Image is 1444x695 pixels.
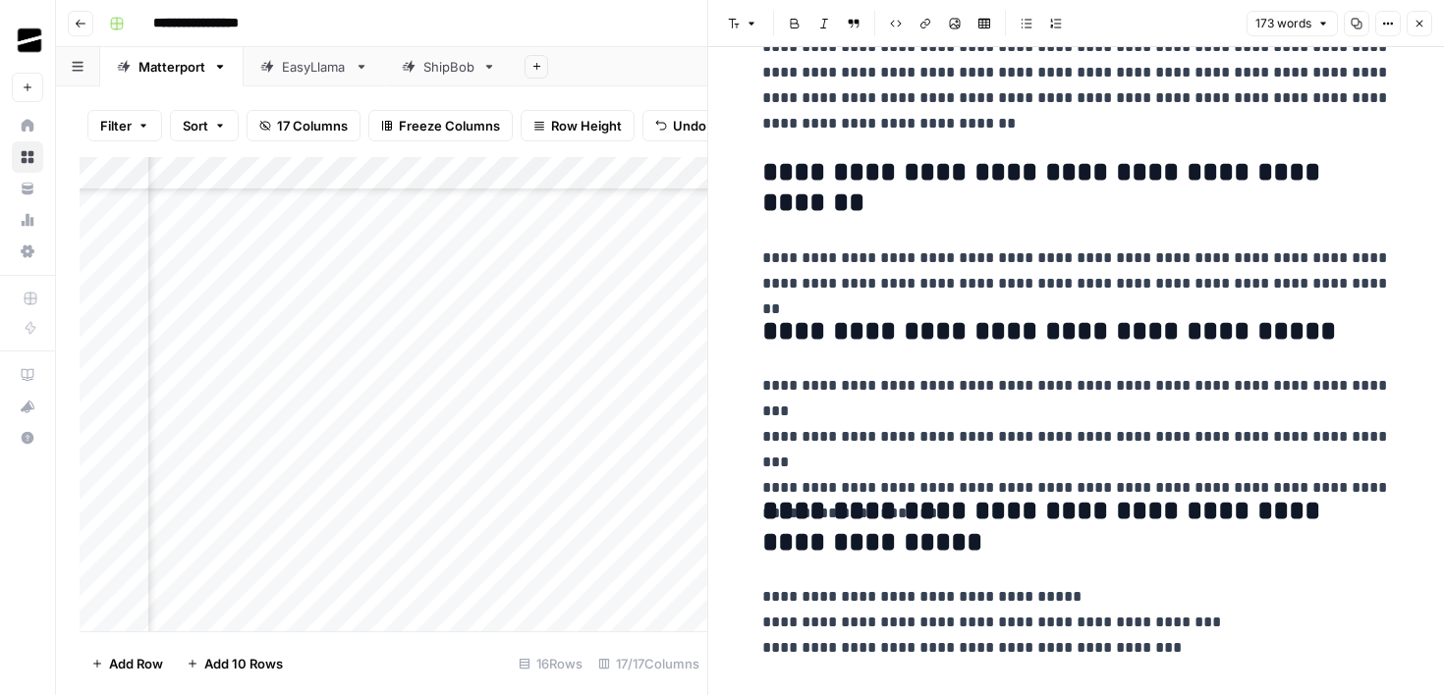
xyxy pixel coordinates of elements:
button: Filter [87,110,162,141]
div: 16 Rows [511,648,590,679]
a: Settings [12,236,43,267]
a: Usage [12,204,43,236]
span: Add 10 Rows [204,654,283,673]
span: 173 words [1255,15,1311,32]
span: Sort [183,116,208,135]
div: Matterport [139,57,205,77]
button: What's new? [12,391,43,422]
span: Filter [100,116,132,135]
a: Matterport [100,47,244,86]
button: Sort [170,110,239,141]
a: AirOps Academy [12,359,43,391]
span: 17 Columns [277,116,348,135]
span: Undo [673,116,706,135]
a: ShipBob [385,47,513,86]
button: Add Row [80,648,175,679]
button: Undo [642,110,719,141]
button: Workspace: OGM [12,16,43,65]
button: Freeze Columns [368,110,513,141]
div: 17/17 Columns [590,648,707,679]
img: OGM Logo [12,23,47,58]
a: Your Data [12,173,43,204]
a: EasyLlama [244,47,385,86]
button: Add 10 Rows [175,648,295,679]
a: Browse [12,141,43,173]
div: What's new? [13,392,42,421]
button: 173 words [1247,11,1338,36]
span: Freeze Columns [399,116,500,135]
button: Row Height [521,110,635,141]
span: Row Height [551,116,622,135]
a: Home [12,110,43,141]
button: 17 Columns [247,110,361,141]
span: Add Row [109,654,163,673]
div: EasyLlama [282,57,347,77]
div: ShipBob [423,57,474,77]
button: Help + Support [12,422,43,454]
